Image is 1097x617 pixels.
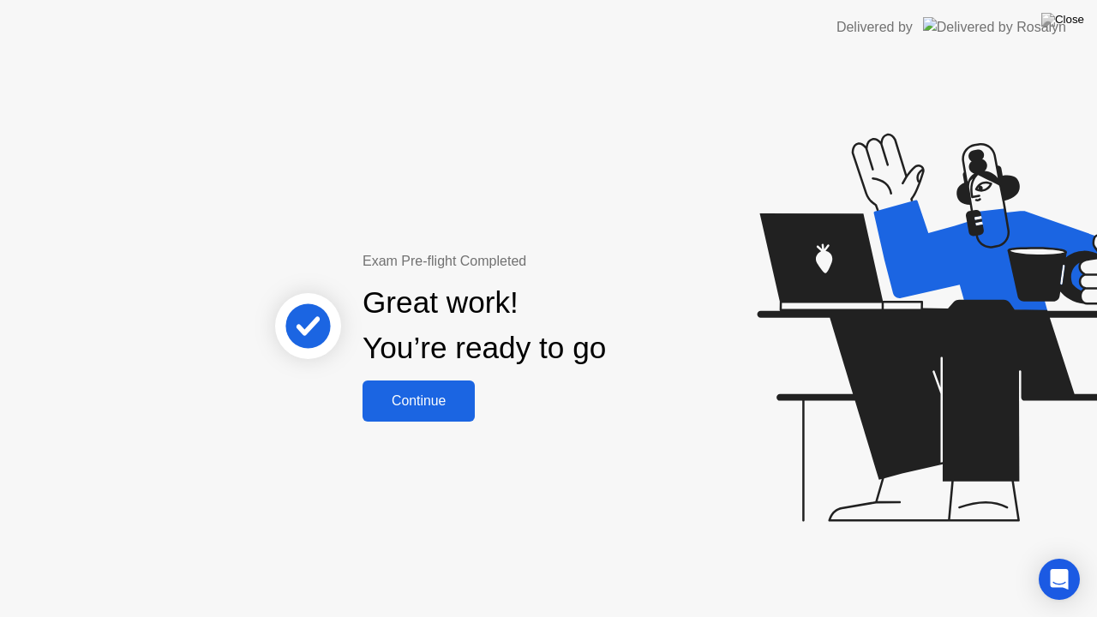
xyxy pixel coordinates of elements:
div: Exam Pre-flight Completed [363,251,716,272]
div: Great work! You’re ready to go [363,280,606,371]
img: Delivered by Rosalyn [923,17,1066,37]
img: Close [1041,13,1084,27]
button: Continue [363,380,475,422]
div: Delivered by [836,17,913,38]
div: Open Intercom Messenger [1039,559,1080,600]
div: Continue [368,393,470,409]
